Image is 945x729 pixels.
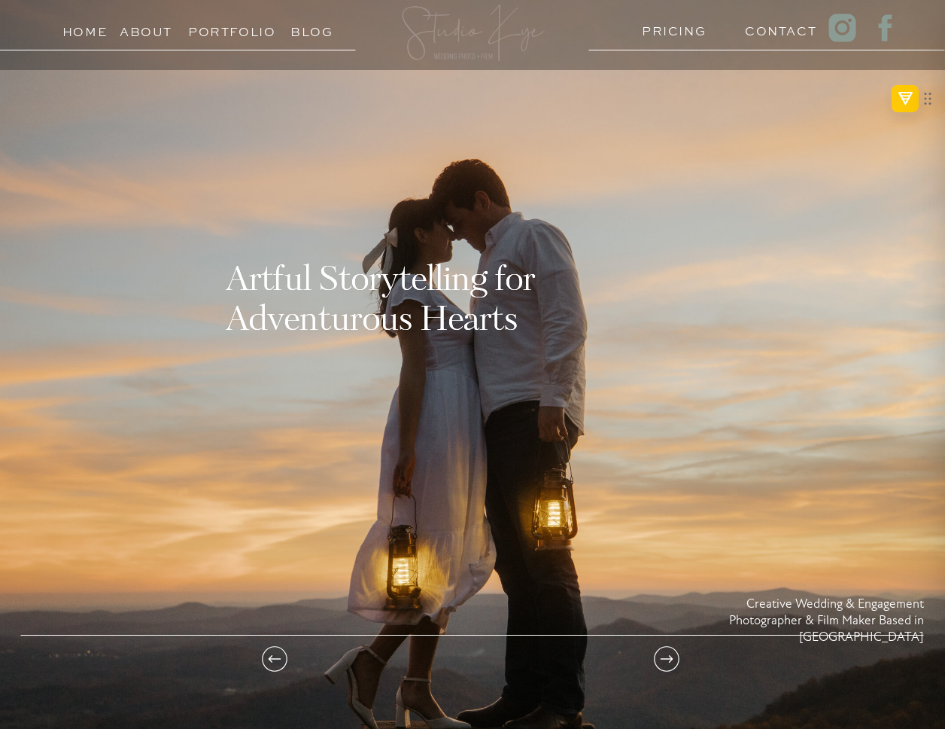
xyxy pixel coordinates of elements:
[642,20,700,35] a: PRICING
[745,20,803,35] a: Contact
[56,21,114,35] a: Home
[188,21,257,35] a: Portfolio
[278,21,346,35] a: Blog
[226,262,651,336] h1: Artful Storytelling for Adventurous Hearts
[120,21,172,35] a: About
[629,596,924,691] p: Creative Wedding & Engagement Photographer & Film Maker Based in [GEOGRAPHIC_DATA]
